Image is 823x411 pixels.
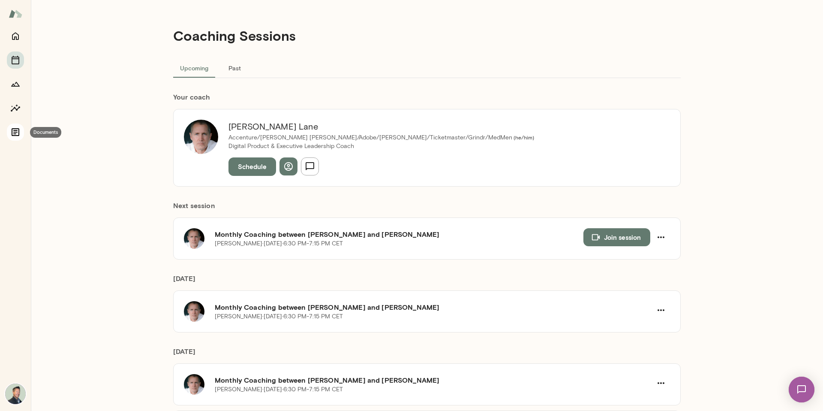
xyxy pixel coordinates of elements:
h6: [DATE] [173,273,681,290]
button: Home [7,27,24,45]
div: basic tabs example [173,57,681,78]
button: Schedule [228,157,276,175]
h6: [DATE] [173,346,681,363]
button: Sessions [7,51,24,69]
div: Documents [30,127,61,138]
img: Mike Lane [184,120,218,154]
h6: Monthly Coaching between [PERSON_NAME] and [PERSON_NAME] [215,229,583,239]
button: View profile [279,157,297,175]
button: Past [215,57,254,78]
img: Brian Lawrence [5,384,26,404]
h4: Coaching Sessions [173,27,296,44]
h6: [PERSON_NAME] Lane [228,120,534,133]
button: Send message [301,157,319,175]
p: [PERSON_NAME] · [DATE] · 6:30 PM-7:15 PM CET [215,385,343,394]
h6: Monthly Coaching between [PERSON_NAME] and [PERSON_NAME] [215,375,652,385]
button: Insights [7,100,24,117]
button: Documents [7,124,24,141]
span: ( he/him ) [512,134,534,140]
img: Mento [9,6,22,22]
button: Upcoming [173,57,215,78]
p: Accenture/[PERSON_NAME] [PERSON_NAME]/Adobe/[PERSON_NAME]/Ticketmaster/Grindr/MedMen [228,133,534,142]
p: Digital Product & Executive Leadership Coach [228,142,534,151]
button: Join session [583,228,650,246]
h6: Your coach [173,92,681,102]
p: [PERSON_NAME] · [DATE] · 6:30 PM-7:15 PM CET [215,239,343,248]
h6: Next session [173,200,681,218]
button: Growth Plan [7,76,24,93]
h6: Monthly Coaching between [PERSON_NAME] and [PERSON_NAME] [215,302,652,312]
p: [PERSON_NAME] · [DATE] · 6:30 PM-7:15 PM CET [215,312,343,321]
